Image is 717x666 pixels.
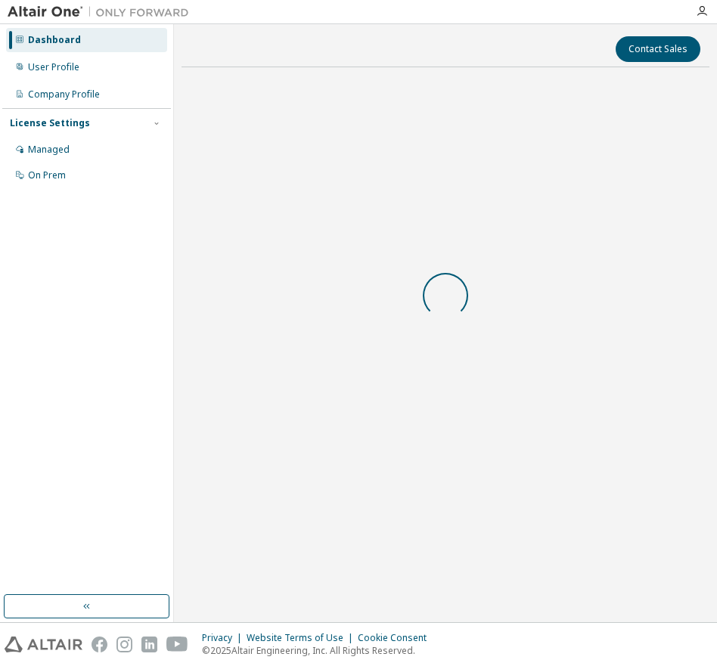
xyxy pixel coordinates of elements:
div: Cookie Consent [358,632,436,644]
div: Company Profile [28,88,100,101]
img: linkedin.svg [141,637,157,652]
img: youtube.svg [166,637,188,652]
div: Website Terms of Use [247,632,358,644]
div: Managed [28,144,70,156]
button: Contact Sales [616,36,700,62]
img: instagram.svg [116,637,132,652]
div: On Prem [28,169,66,181]
img: facebook.svg [92,637,107,652]
div: Privacy [202,632,247,644]
img: altair_logo.svg [5,637,82,652]
p: © 2025 Altair Engineering, Inc. All Rights Reserved. [202,644,436,657]
img: Altair One [8,5,197,20]
div: User Profile [28,61,79,73]
div: License Settings [10,117,90,129]
div: Dashboard [28,34,81,46]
